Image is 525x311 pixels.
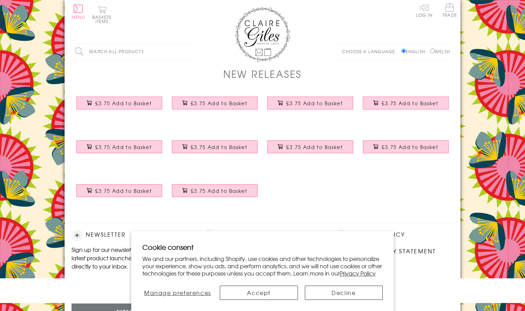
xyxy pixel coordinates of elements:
label: English [401,48,429,55]
a: Trade [442,3,457,18]
button: £3.75 Add to Basket [172,97,258,109]
a: Privacy Policy [350,230,405,239]
button: £3.75 Add to Basket [267,97,353,109]
p: We and our partners, including Shopify, use cookies and other technologies to personalize your ex... [142,255,383,277]
button: Manage preferences [142,286,213,300]
a: Birthday Card, Age 18 - Pink Circle, Happy 18th Birthday, Embellished with pompoms £3.75 Add to B... [72,91,167,121]
a: Birthday Card, Age 30 - Flowers, Happy 30th Birthday, Embellished with pompoms £3.75 Add to Basket [262,91,358,121]
img: Claire Giles Greetings Cards [235,7,290,62]
button: Menu [72,5,85,19]
button: £3.75 Add to Basket [172,184,258,197]
span: £3.75 Add to Basket [95,144,152,150]
a: Birthday Card, Age 21 - Blue Circle, Happy 21st Birthday, Embellished with pompoms £3.75 Add to B... [167,91,262,121]
span: £3.75 Add to Basket [286,100,343,107]
button: £3.75 Add to Basket [363,140,449,153]
h1: New Releases [223,67,302,81]
a: Birthday Card, Age 100 - Petal, Happy 100th Birthday, Embellished with pompoms £3.75 Add to Basket [167,179,262,209]
a: Log In [416,3,433,17]
span: £3.75 Add to Basket [382,100,438,107]
a: Birthday Card, Age 60 - Sunshine, Happy 60th Birthday, Embellished with pompoms £3.75 Add to Basket [167,135,262,165]
span: Menu [72,14,85,20]
button: £3.75 Add to Basket [76,184,162,197]
input: Search [186,44,193,59]
a: Birthday Card, Age 90 - Starburst, Happy 90th Birthday, Embellished with pompoms £3.75 Add to Basket [72,179,167,209]
h2: Cookie consent [142,242,383,252]
a: Birthday Card, Age 70 - Flower Power, Happy 70th Birthday, Embellished with pompoms £3.75 Add to ... [262,135,358,165]
button: £3.75 Add to Basket [363,97,449,109]
input: Search all products [72,44,193,59]
span: £3.75 Add to Basket [382,144,438,150]
button: £3.75 Add to Basket [172,140,258,153]
span: £3.75 Add to Basket [191,187,247,194]
input: Welsh [430,49,435,53]
span: 0 items [95,14,111,24]
span: Trade [442,3,457,17]
span: £3.75 Add to Basket [191,144,247,150]
a: Birthday Card, Age 80 - Wheel, Happy 80th Birthday, Embellished with pompoms £3.75 Add to Basket [358,135,453,165]
span: Manage preferences [144,288,211,297]
input: English [401,49,406,53]
button: Basket0 items [92,6,111,23]
span: £3.75 Add to Basket [286,144,343,150]
span: £3.75 Add to Basket [95,187,152,194]
h2: Follow Us [203,230,322,240]
button: £3.75 Add to Basket [76,140,162,153]
span: £3.75 Add to Basket [95,100,152,107]
button: Decline [305,286,383,300]
button: £3.75 Add to Basket [267,140,353,153]
a: Birthday Card, Age 50 - Chequers, Happy 50th Birthday, Embellished with pompoms £3.75 Add to Basket [72,135,167,165]
p: Choose a language: [342,48,400,55]
a: Birthday Card, Age 40 - Starburst, Happy 40th Birthday, Embellished with pompoms £3.75 Add to Basket [358,91,453,121]
button: £3.75 Add to Basket [76,97,162,109]
label: Welsh [430,48,450,55]
p: Sign up for our newsletter to receive the latest product launches, news and offers directly to yo... [72,245,190,270]
span: £3.75 Add to Basket [191,100,247,107]
a: Privacy Policy [340,269,376,277]
h2: Newsletter [72,230,190,240]
button: Accept [220,286,298,300]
